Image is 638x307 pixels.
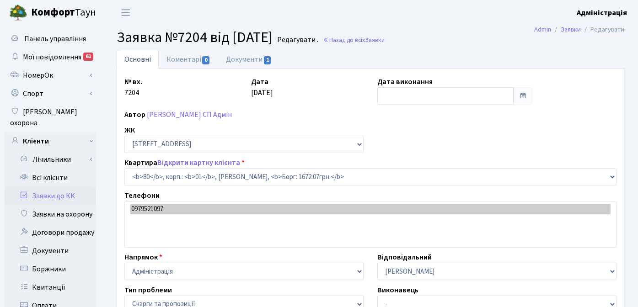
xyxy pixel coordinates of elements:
[5,278,96,296] a: Квитанції
[31,5,96,21] span: Таун
[124,252,162,263] label: Напрямок
[130,204,611,214] option: 0979521097
[5,48,96,66] a: Мої повідомлення61
[244,76,371,105] div: [DATE]
[5,242,96,260] a: Документи
[124,76,142,87] label: № вх.
[5,205,96,223] a: Заявки на охорону
[124,168,617,185] select: )
[124,109,145,120] label: Автор
[561,25,581,34] a: Заявки
[377,76,433,87] label: Дата виконання
[5,260,96,278] a: Боржники
[264,56,271,64] span: 1
[117,50,159,69] a: Основні
[124,285,172,296] label: Тип проблеми
[202,56,209,64] span: 0
[577,8,627,18] b: Адміністрація
[520,20,638,39] nav: breadcrumb
[114,5,137,20] button: Переключити навігацію
[124,125,135,136] label: ЖК
[31,5,75,20] b: Комфорт
[534,25,551,34] a: Admin
[275,36,318,44] small: Редагувати .
[5,223,96,242] a: Договори продажу
[5,30,96,48] a: Панель управління
[11,150,96,169] a: Лічильники
[5,103,96,132] a: [PERSON_NAME] охорона
[5,85,96,103] a: Спорт
[323,36,385,44] a: Назад до всіхЗаявки
[365,36,385,44] span: Заявки
[9,4,27,22] img: logo.png
[24,34,86,44] span: Панель управління
[5,169,96,187] a: Всі клієнти
[251,76,268,87] label: Дата
[5,66,96,85] a: НомерОк
[377,285,418,296] label: Виконавець
[5,187,96,205] a: Заявки до КК
[147,110,232,120] a: [PERSON_NAME] СП Адмін
[83,53,93,61] div: 61
[124,190,160,201] label: Телефони
[124,157,245,168] label: Квартира
[157,158,240,168] a: Відкрити картку клієнта
[159,50,218,69] a: Коментарі
[581,25,624,35] li: Редагувати
[23,52,81,62] span: Мої повідомлення
[218,50,279,69] a: Документи
[577,7,627,18] a: Адміністрація
[117,27,273,48] span: Заявка №7204 від [DATE]
[5,132,96,150] a: Клієнти
[118,76,244,105] div: 7204
[377,252,432,263] label: Відповідальний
